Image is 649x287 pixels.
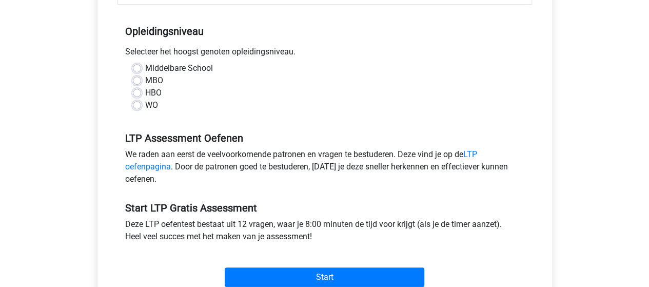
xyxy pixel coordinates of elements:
[117,148,532,189] div: We raden aan eerst de veelvoorkomende patronen en vragen te bestuderen. Deze vind je op de . Door...
[125,132,524,144] h5: LTP Assessment Oefenen
[117,218,532,247] div: Deze LTP oefentest bestaat uit 12 vragen, waar je 8:00 minuten de tijd voor krijgt (als je de tim...
[145,87,162,99] label: HBO
[145,99,158,111] label: WO
[145,62,213,74] label: Middelbare School
[117,46,532,62] div: Selecteer het hoogst genoten opleidingsniveau.
[125,21,524,42] h5: Opleidingsniveau
[125,202,524,214] h5: Start LTP Gratis Assessment
[225,267,424,287] input: Start
[145,74,163,87] label: MBO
